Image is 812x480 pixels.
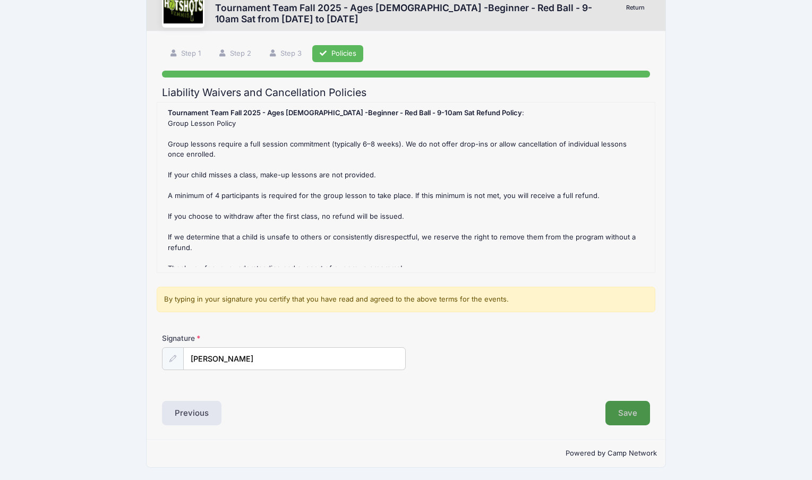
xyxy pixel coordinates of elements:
label: Signature [162,333,284,344]
a: Return [620,2,650,14]
a: Policies [312,45,363,63]
button: Save [605,401,650,425]
strong: Tournament Team Fall 2025 - Ages [DEMOGRAPHIC_DATA] -Beginner - Red Ball - 9-10am Sat Refund Policy [168,108,522,117]
div: By typing in your signature you certify that you have read and agreed to the above terms for the ... [157,287,655,312]
a: Step 2 [211,45,258,63]
p: Powered by Camp Network [155,448,657,459]
h2: Liability Waivers and Cancellation Policies [162,87,650,99]
a: Step 3 [262,45,309,63]
button: Previous [162,401,221,425]
input: Enter first and last name [183,347,406,370]
div: : Group Lesson Policy Group lessons require a full session commitment (typically 6–8 weeks). We d... [163,108,649,267]
h3: Tournament Team Fall 2025 - Ages [DEMOGRAPHIC_DATA] -Beginner - Red Ball - 9-10am Sat from [DATE]... [215,2,610,24]
a: Step 1 [162,45,208,63]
